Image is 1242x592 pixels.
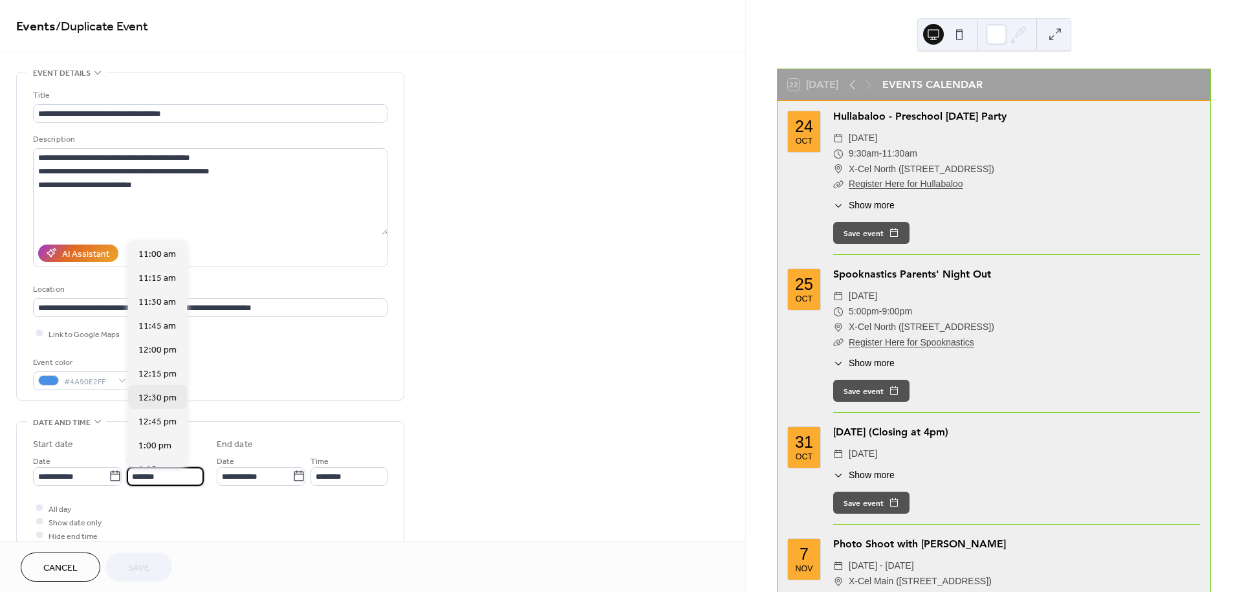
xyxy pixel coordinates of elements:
span: Date [217,454,234,468]
button: Save event [833,492,910,514]
span: Time [310,454,329,468]
span: 11:15 am [138,272,176,285]
span: X-Cel North ([STREET_ADDRESS]) [849,162,994,177]
button: Cancel [21,553,100,582]
a: Hullabaloo - Preschool [DATE] Party [833,110,1007,122]
span: / Duplicate Event [56,14,148,39]
span: 12:00 pm [138,344,177,357]
span: Time [127,454,145,468]
div: Oct [796,295,812,303]
span: 11:30 am [138,296,176,309]
span: 12:45 pm [138,415,177,429]
div: 31 [795,434,813,450]
div: End date [217,438,253,452]
div: Location [33,283,385,296]
div: EVENTS CALENDAR [882,77,983,93]
span: 9:30am [849,146,879,162]
div: ​ [833,177,844,192]
div: Event color [33,356,130,369]
div: Oct [796,137,812,146]
div: 7 [800,546,809,562]
span: [DATE] [849,446,877,462]
span: Hide end time [49,529,98,543]
span: 11:00 am [138,248,176,261]
span: 11:45 am [138,320,176,333]
a: Register Here for Spooknastics [849,337,974,347]
div: ​ [833,199,844,212]
span: 5:00pm [849,304,879,320]
a: Spooknastics Parents' Night Out [833,268,991,280]
span: Event details [33,67,91,80]
div: ​ [833,356,844,370]
div: 25 [795,276,813,292]
div: ​ [833,335,844,351]
span: - [879,304,882,320]
div: Title [33,89,385,102]
span: #4A90E2FF [64,375,112,388]
span: Cancel [43,562,78,575]
span: [DATE] - [DATE] [849,558,914,574]
button: Save event [833,222,910,244]
span: 1:00 pm [138,439,171,453]
div: ​ [833,320,844,335]
span: Show date only [49,516,102,529]
span: Date [33,454,50,468]
span: Show more [849,356,895,370]
button: ​Show more [833,356,895,370]
span: [DATE] [849,289,877,304]
span: Show more [849,468,895,482]
div: ​ [833,289,844,304]
button: ​Show more [833,468,895,482]
span: - [879,146,882,162]
div: ​ [833,468,844,482]
span: X-Cel Main ([STREET_ADDRESS]) [849,574,992,589]
span: 12:15 pm [138,367,177,381]
button: AI Assistant [38,245,118,262]
a: Register Here for Hullabaloo [849,179,963,189]
a: Events [16,14,56,39]
div: ​ [833,574,844,589]
button: Save event [833,380,910,402]
div: ​ [833,446,844,462]
div: Description [33,133,385,146]
div: Photo Shoot with [PERSON_NAME] [833,536,1200,552]
span: All day [49,502,71,516]
div: ​ [833,558,844,574]
div: AI Assistant [62,247,109,261]
div: ​ [833,162,844,177]
button: ​Show more [833,199,895,212]
span: Date and time [33,416,91,430]
div: Nov [795,565,812,573]
span: [DATE] [849,131,877,146]
div: Start date [33,438,73,452]
span: 9:00pm [882,304,912,320]
span: Show more [849,199,895,212]
span: 1:15 pm [138,463,171,477]
span: Link to Google Maps [49,327,120,341]
div: Oct [796,453,812,461]
span: X-Cel North ([STREET_ADDRESS]) [849,320,994,335]
div: 24 [795,118,813,135]
div: ​ [833,131,844,146]
div: [DATE] (Closing at 4pm) [833,424,1200,440]
span: 11:30am [882,146,917,162]
span: 12:30 pm [138,391,177,405]
div: ​ [833,146,844,162]
div: ​ [833,304,844,320]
